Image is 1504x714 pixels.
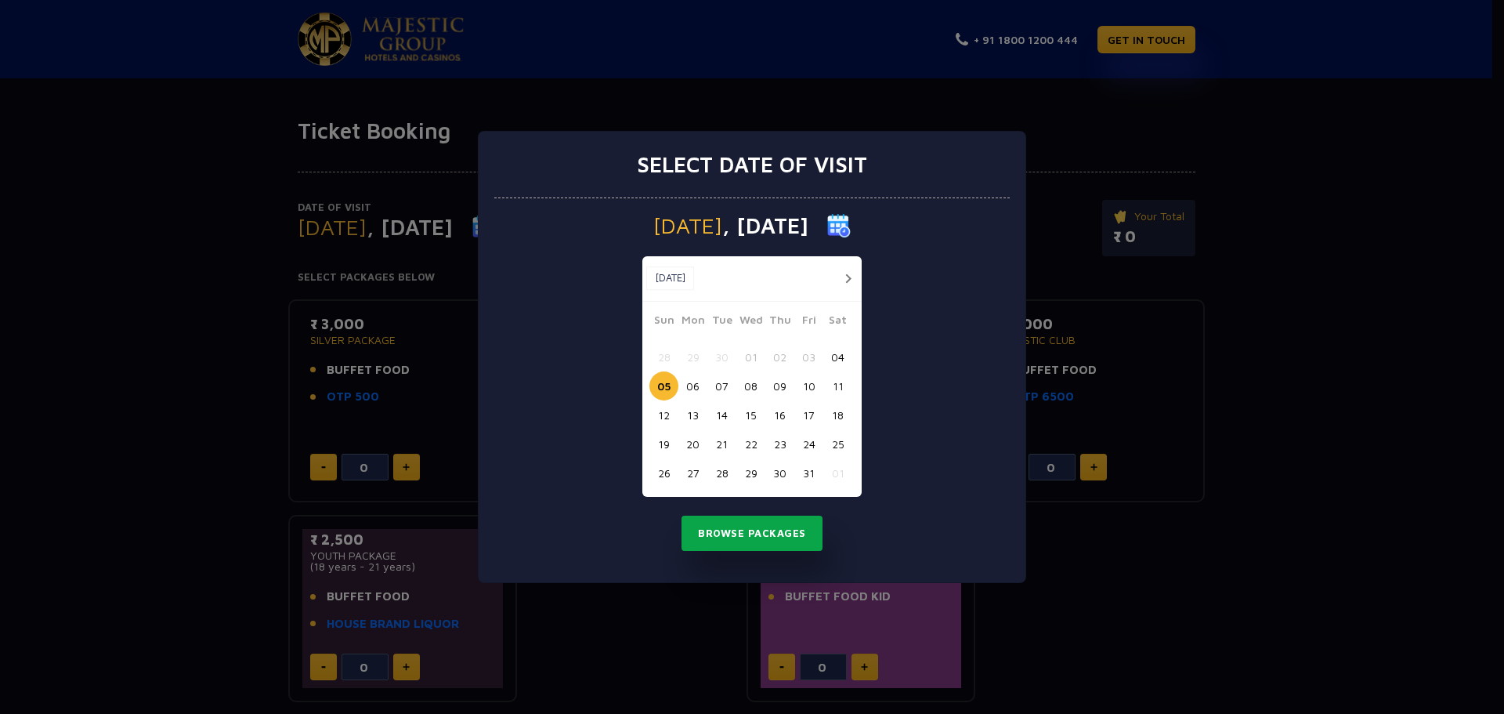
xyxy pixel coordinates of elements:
button: 01 [736,343,765,371]
button: 18 [823,400,852,429]
button: 07 [707,371,736,400]
button: 06 [678,371,707,400]
button: 22 [736,429,765,458]
button: 14 [707,400,736,429]
button: 23 [765,429,794,458]
button: 25 [823,429,852,458]
span: , [DATE] [722,215,808,237]
span: Sun [649,311,678,333]
button: 11 [823,371,852,400]
img: calender icon [827,214,851,237]
button: 08 [736,371,765,400]
span: Fri [794,311,823,333]
button: 19 [649,429,678,458]
button: 12 [649,400,678,429]
span: Thu [765,311,794,333]
button: 30 [765,458,794,487]
button: 13 [678,400,707,429]
button: [DATE] [646,266,694,290]
button: 05 [649,371,678,400]
button: 15 [736,400,765,429]
h3: Select date of visit [637,151,867,178]
button: 31 [794,458,823,487]
button: 26 [649,458,678,487]
button: 21 [707,429,736,458]
span: Mon [678,311,707,333]
button: 02 [765,343,794,371]
button: Browse Packages [681,516,822,552]
button: 28 [649,343,678,371]
button: 27 [678,458,707,487]
button: 10 [794,371,823,400]
button: 04 [823,343,852,371]
button: 24 [794,429,823,458]
span: [DATE] [653,215,722,237]
button: 16 [765,400,794,429]
button: 29 [678,343,707,371]
button: 29 [736,458,765,487]
span: Tue [707,311,736,333]
button: 30 [707,343,736,371]
button: 20 [678,429,707,458]
button: 28 [707,458,736,487]
button: 03 [794,343,823,371]
button: 01 [823,458,852,487]
button: 17 [794,400,823,429]
button: 09 [765,371,794,400]
span: Sat [823,311,852,333]
span: Wed [736,311,765,333]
